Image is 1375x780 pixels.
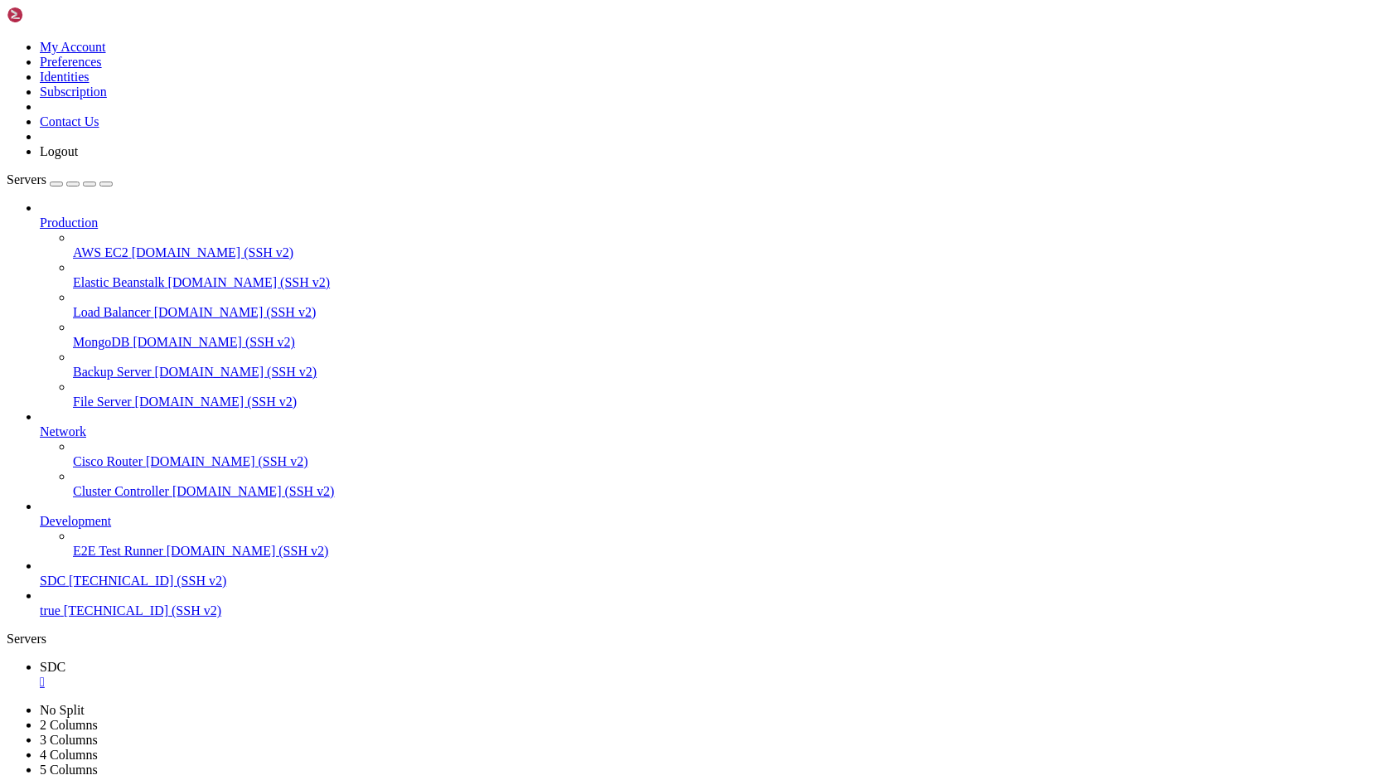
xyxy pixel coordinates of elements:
[7,331,1160,345] x-row: b2009757c6..31a70e25d0 testing -> origin/testing
[7,148,1160,162] x-row: Welcome to Alibaba Cloud Elastic Compute Service !
[73,439,1368,469] li: Cisco Router [DOMAIN_NAME] (SSH v2)
[73,380,1368,409] li: File Server [DOMAIN_NAME] (SSH v2)
[73,305,151,319] span: Load Balancer
[7,359,1160,373] x-row: Fast-forward
[40,40,106,54] a: My Account
[544,472,550,485] span: -
[7,303,1160,317] x-row: From github.com-site_11:SDCCardsDeveloper/sdc-application-api
[517,486,537,499] span: +++
[40,589,1368,618] li: true [TECHNICAL_ID] (SSH v2)
[7,556,1160,570] x-row: src/Domain/Shared/Models/Concerns/HasExportAttributes.php | 2
[73,544,1368,559] a: E2E Test Runner [DOMAIN_NAME] (SSH v2)
[154,305,317,319] span: [DOMAIN_NAME] (SSH v2)
[135,395,298,409] span: [DOMAIN_NAME] (SSH v2)
[40,514,1368,529] a: Development
[7,176,1160,190] x-row: Last login: [DATE] from [TECHNICAL_ID]
[40,559,1368,589] li: SDC [TECHNICAL_ID] (SSH v2)
[7,172,113,187] a: Servers
[40,144,78,158] a: Logout
[7,598,1160,613] x-row: create mode 100644 app/Nova/Actions/User/ExportAppsPoints.php
[517,373,530,386] span: ++
[73,395,1368,409] a: File Server [DOMAIN_NAME] (SSH v2)
[69,574,226,588] span: [TECHNICAL_ID] (SSH v2)
[517,387,530,400] span: ++
[7,458,1160,472] x-row: app/Nova/Operation.php | 9
[168,275,331,289] span: [DOMAIN_NAME] (SSH v2)
[73,484,1368,499] a: Cluster Controller [DOMAIN_NAME] (SSH v2)
[517,528,530,541] span: ++
[40,85,107,99] a: Subscription
[40,574,1368,589] a: SDC [TECHNICAL_ID] (SSH v2)
[167,544,329,558] span: [DOMAIN_NAME] (SSH v2)
[155,365,317,379] span: [DOMAIN_NAME] (SSH v2)
[7,260,1160,274] x-row: remote: Total 141 (delta 56), reused 63 (delta 56), pack-reused 72 (from 2)
[7,204,1160,218] x-row: [PERSON_NAME]@iZl4v8ptwcx20uqzkuwxonZ:~/[DOMAIN_NAME]$ git pull origin testing
[7,500,1160,514] x-row: routes/api/v2/guest.php | 10
[7,514,1160,528] x-row: routes/api/v3/guest.php | 36
[7,472,1160,486] x-row: app/Nova/UsersPoints.php | 8
[73,454,143,468] span: Cisco Router
[7,218,1160,232] x-row: remote: Enumerating objects: 141, done.
[146,454,308,468] span: [DOMAIN_NAME] (SSH v2)
[517,570,617,584] span: +++++++++++++++
[73,484,169,498] span: Cluster Controller
[7,632,1368,647] div: Servers
[64,603,221,618] span: [TECHNICAL_ID] (SSH v2)
[517,500,537,513] span: +++
[7,627,1160,641] x-row: create mode 100644 app/Nova/Actions/Wallet/ExportWallet.php
[40,733,98,747] a: 3 Columns
[7,373,1160,387] x-row: app/Http/Controllers/Api/V2/V1/Order/Cart/AddSubscriptionController.php | 8
[40,603,1368,618] a: true [TECHNICAL_ID] (SSH v2)
[73,275,1368,290] a: Elastic Beanstalk [DOMAIN_NAME] (SSH v2)
[73,469,1368,499] li: Cluster Controller [DOMAIN_NAME] (SSH v2)
[73,335,129,349] span: MongoDB
[73,335,1368,350] a: MongoDB [DOMAIN_NAME] (SSH v2)
[40,660,1368,690] a: SDC
[7,105,1160,119] x-row: see /var/log/unattended-upgrades/unattended-upgrades.log
[73,395,132,409] span: File Server
[40,763,98,777] a: 5 Columns
[40,216,1368,230] a: Production
[7,7,102,23] img: Shellngn
[73,260,1368,290] li: Elastic Beanstalk [DOMAIN_NAME] (SSH v2)
[577,514,643,527] span: ----------
[517,556,524,569] span: +
[7,429,1160,443] x-row: app/Nova/Actions/Wallet/ExportWallet.php | 75
[40,114,99,128] a: Contact Us
[40,409,1368,499] li: Network
[530,373,550,386] span: ---
[40,514,111,528] span: Development
[40,216,98,230] span: Production
[517,429,769,443] span: ++++++++++++++++++++++++++++++++++++++
[73,544,163,558] span: E2E Test Runner
[7,190,1160,204] x-row: [PERSON_NAME]@iZl4v8ptwcx20uqzkuwxonZ:~$ cd [DOMAIN_NAME]
[7,613,1160,627] x-row: create mode 100644 app/Nova/Actions/User/ExportUsersPoints.php
[7,91,1160,105] x-row: 1 updates could not be installed automatically. For more details,
[7,35,1160,49] x-row: New release '24.04.3 LTS' available.
[73,245,1368,260] a: AWS EC2 [DOMAIN_NAME] (SSH v2)
[40,70,90,84] a: Identities
[7,570,1160,584] x-row: src/Domain/User/Actions/SwitchAccount/VerifyOtpAction.php | 28
[73,365,152,379] span: Backup Server
[40,703,85,717] a: No Split
[73,365,1368,380] a: Backup Server [DOMAIN_NAME] (SSH v2)
[7,317,1160,331] x-row: * branch testing -> FETCH_HEAD
[517,542,550,555] span: +++++
[73,230,1368,260] li: AWS EC2 [DOMAIN_NAME] (SSH v2)
[40,660,65,674] span: SDC
[7,49,1160,63] x-row: Run 'do-release-upgrade' to upgrade to it.
[7,345,1160,359] x-row: Updating b2009757c6..31a70e25d0
[73,320,1368,350] li: MongoDB [DOMAIN_NAME] (SSH v2)
[40,55,102,69] a: Preferences
[40,748,98,762] a: 4 Columns
[7,401,1160,415] x-row: app/Nova/Actions/User/ExportAppsPoints.php | 93
[73,529,1368,559] li: E2E Test Runner [DOMAIN_NAME] (SSH v2)
[40,201,1368,409] li: Production
[517,472,544,485] span: ++++
[7,288,1160,303] x-row: Resolving deltas: 100% (80/80), completed with 45 local objects.
[40,718,98,732] a: 2 Columns
[73,305,1368,320] a: Load Balancer [DOMAIN_NAME] (SSH v2)
[7,172,46,187] span: Servers
[40,574,65,588] span: SDC
[40,424,86,438] span: Network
